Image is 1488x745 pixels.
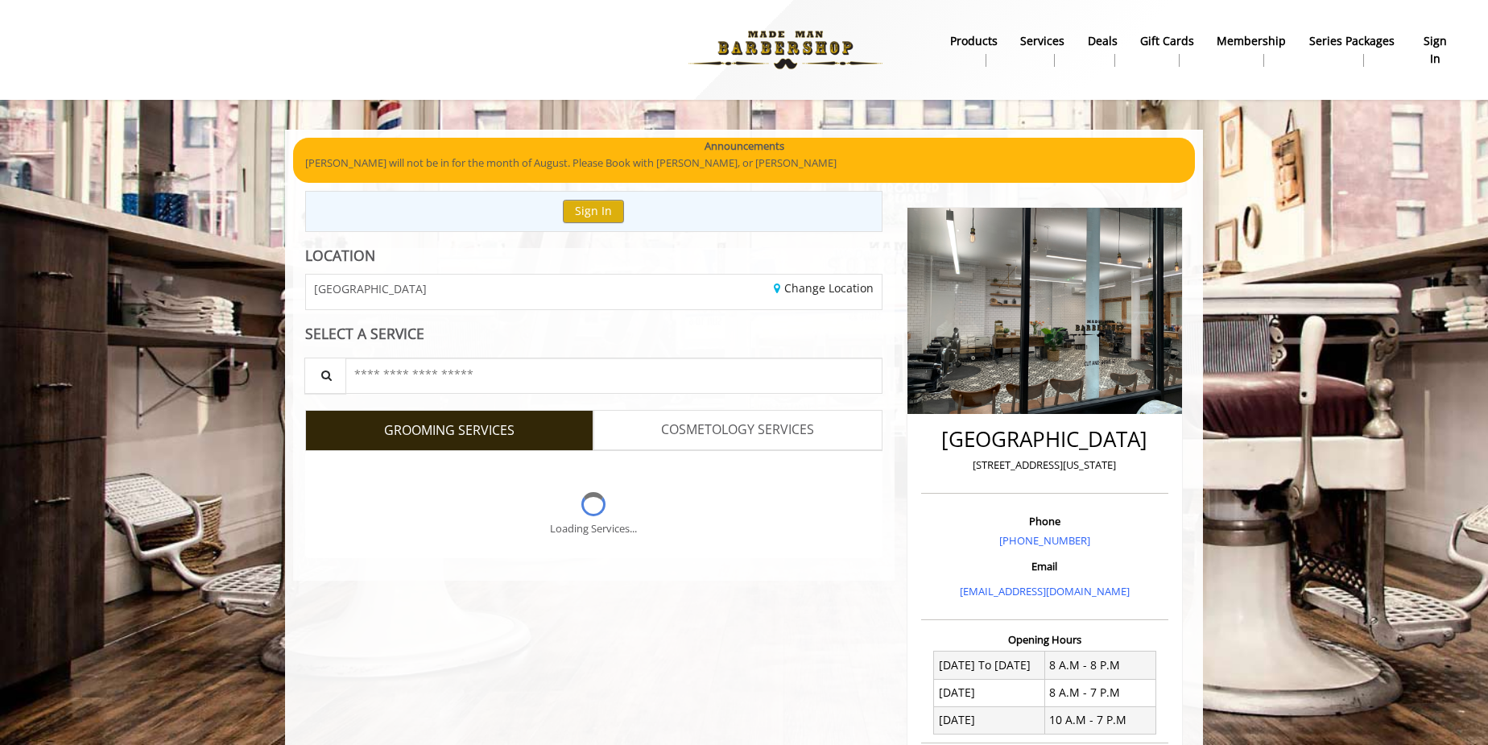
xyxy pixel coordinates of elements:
a: DealsDeals [1077,29,1130,71]
b: Series packages [1309,32,1395,50]
a: sign insign in [1406,29,1465,71]
h3: Phone [925,515,1164,527]
div: SELECT A SERVICE [305,326,882,341]
h2: [GEOGRAPHIC_DATA] [925,428,1164,451]
b: sign in [1417,32,1453,68]
a: MembershipMembership [1205,29,1297,71]
a: Series packagesSeries packages [1298,29,1406,71]
td: [DATE] To [DATE] [934,652,1045,679]
span: GROOMING SERVICES [384,420,515,441]
b: Announcements [705,138,784,155]
td: 8 A.M - 7 P.M [1044,679,1155,706]
b: Services [1020,32,1064,50]
a: ServicesServices [1009,29,1076,71]
span: [GEOGRAPHIC_DATA] [314,283,427,295]
h3: Email [925,561,1164,572]
h3: Opening Hours [921,634,1168,645]
span: COSMETOLOGY SERVICES [661,420,814,441]
button: Service Search [304,358,346,394]
td: 10 A.M - 7 P.M [1044,706,1155,734]
td: [DATE] [934,706,1045,734]
p: [STREET_ADDRESS][US_STATE] [925,457,1164,474]
b: Deals [1088,32,1118,50]
a: [PHONE_NUMBER] [999,533,1090,548]
div: Grooming services [305,450,882,558]
p: [PERSON_NAME] will not be in for the month of August. Please Book with [PERSON_NAME], or [PERSON_... [305,155,1183,172]
div: Loading Services... [550,520,637,537]
b: gift cards [1140,32,1194,50]
img: Made Man Barbershop logo [675,6,896,94]
b: LOCATION [305,246,375,265]
b: Membership [1217,32,1286,50]
a: Change Location [774,280,874,296]
a: Gift cardsgift cards [1129,29,1205,71]
button: Sign In [563,200,624,223]
b: products [950,32,998,50]
td: [DATE] [934,679,1045,706]
a: Productsproducts [939,29,1009,71]
td: 8 A.M - 8 P.M [1044,652,1155,679]
a: [EMAIL_ADDRESS][DOMAIN_NAME] [960,584,1130,598]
